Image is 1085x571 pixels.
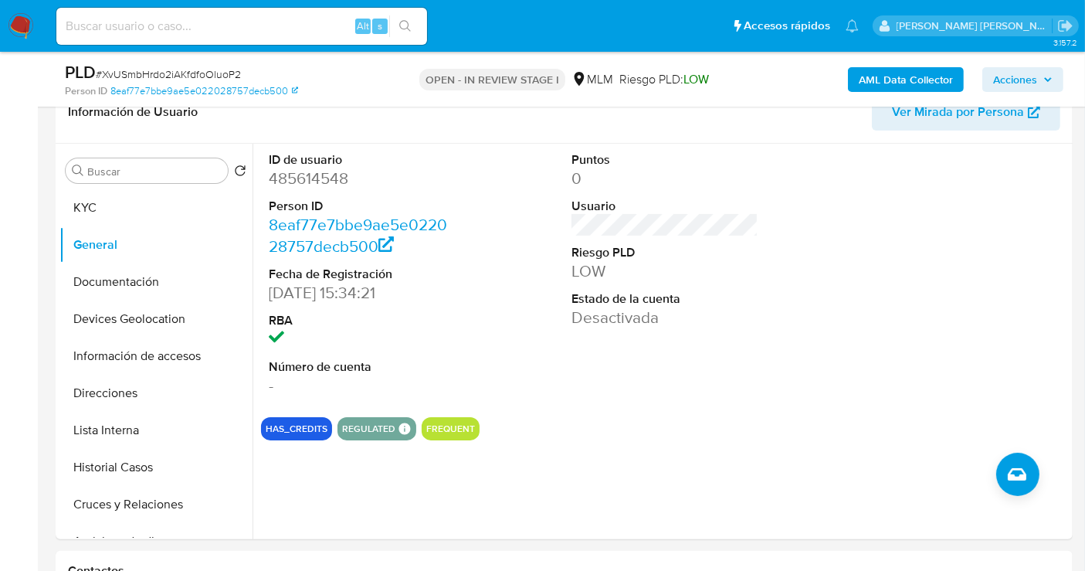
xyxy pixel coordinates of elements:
[897,19,1053,33] p: nancy.sanchezgarcia@mercadolibre.com.mx
[59,486,253,523] button: Cruces y Relaciones
[72,165,84,177] button: Buscar
[993,67,1037,92] span: Acciones
[234,165,246,182] button: Volver al orden por defecto
[357,19,369,33] span: Alt
[59,263,253,301] button: Documentación
[269,375,456,396] dd: -
[87,165,222,178] input: Buscar
[848,67,964,92] button: AML Data Collector
[96,66,241,82] span: # XvUSmbHrdo2iAKfdfoOluoP2
[571,291,758,308] dt: Estado de la cuenta
[269,168,456,189] dd: 485614548
[65,84,107,98] b: Person ID
[571,244,758,261] dt: Riesgo PLD
[846,19,859,32] a: Notificaciones
[269,359,456,376] dt: Número de cuenta
[872,93,1060,131] button: Ver Mirada por Persona
[378,19,382,33] span: s
[269,282,456,304] dd: [DATE] 15:34:21
[269,198,456,215] dt: Person ID
[859,67,953,92] b: AML Data Collector
[59,301,253,338] button: Devices Geolocation
[56,16,427,36] input: Buscar usuario o caso...
[982,67,1063,92] button: Acciones
[892,93,1024,131] span: Ver Mirada por Persona
[419,69,565,90] p: OPEN - IN REVIEW STAGE I
[571,198,758,215] dt: Usuario
[269,151,456,168] dt: ID de usuario
[59,189,253,226] button: KYC
[571,307,758,328] dd: Desactivada
[571,71,613,88] div: MLM
[389,15,421,37] button: search-icon
[683,70,709,88] span: LOW
[59,449,253,486] button: Historial Casos
[571,260,758,282] dd: LOW
[619,71,709,88] span: Riesgo PLD:
[59,226,253,263] button: General
[1053,36,1077,49] span: 3.157.2
[68,104,198,120] h1: Información de Usuario
[110,84,298,98] a: 8eaf77e7bbe9ae5e022028757decb500
[1057,18,1073,34] a: Salir
[269,266,456,283] dt: Fecha de Registración
[269,312,456,329] dt: RBA
[571,168,758,189] dd: 0
[269,213,447,257] a: 8eaf77e7bbe9ae5e022028757decb500
[59,523,253,560] button: Anticipos de dinero
[744,18,830,34] span: Accesos rápidos
[59,375,253,412] button: Direcciones
[59,338,253,375] button: Información de accesos
[59,412,253,449] button: Lista Interna
[571,151,758,168] dt: Puntos
[65,59,96,84] b: PLD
